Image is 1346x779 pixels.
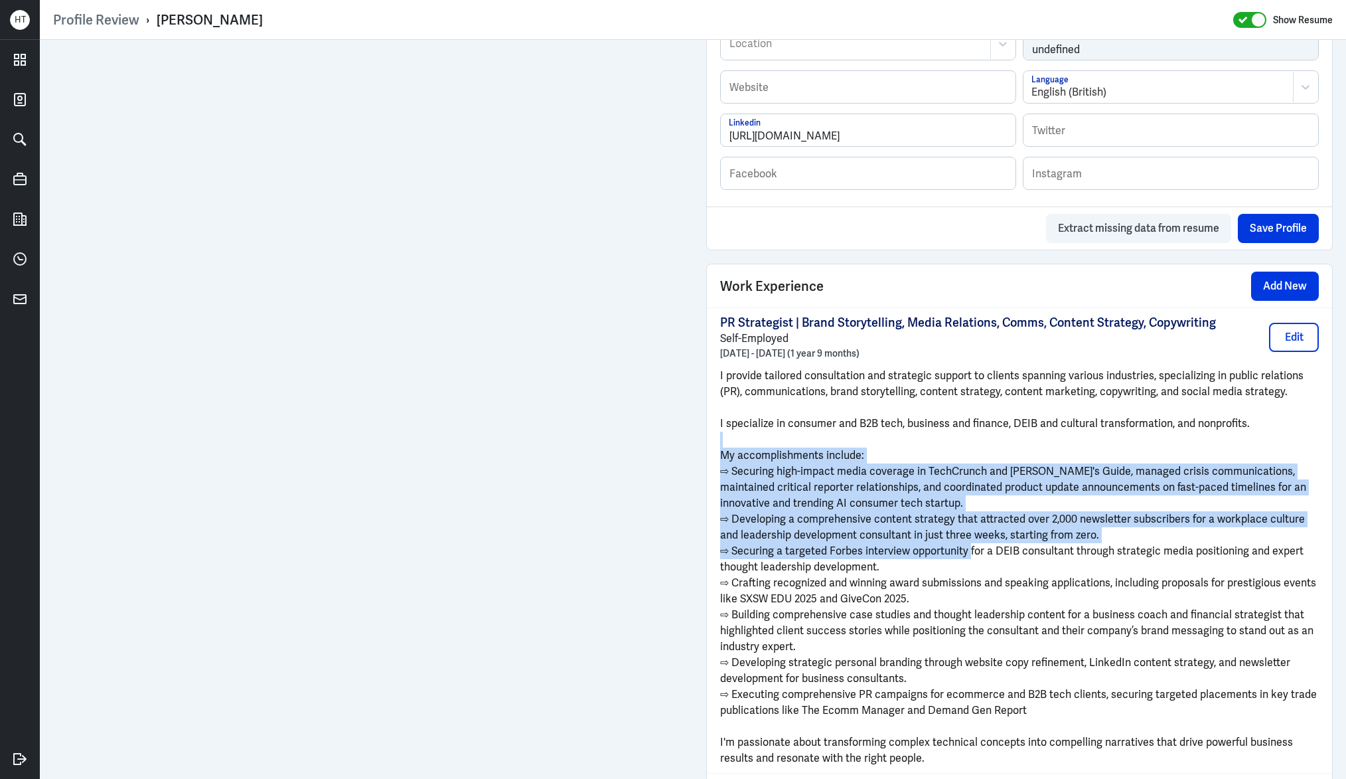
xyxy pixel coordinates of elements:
a: Profile Review [53,11,139,29]
span: ⇨ Developing a comprehensive content strategy that attracted over 2,000 newsletter subscribers fo... [720,512,1305,542]
p: › [139,11,157,29]
button: Edit [1269,323,1319,352]
label: Show Resume [1273,11,1333,29]
div: [PERSON_NAME] [157,11,263,29]
input: Linkedin [721,114,1015,146]
iframe: https://ppcdn.hiredigital.com/register/dd635cb2/resumes/549836559/Joy_Wang_Resume_2025_Content_Ma... [53,53,680,766]
input: Facebook [721,157,1015,189]
p: Self-Employed [720,331,1216,347]
p: PR Strategist | Brand Storytelling, Media Relations, Comms, Content Strategy, Copywriting [720,315,1216,331]
input: Last IP Location [1023,28,1318,60]
button: Extract missing data from resume [1046,214,1231,243]
span: ⇨ Developing strategic personal branding through website copy refinement, LinkedIn content strate... [720,655,1290,685]
span: ⇨ Crafting recognized and winning award submissions and speaking applications, including proposal... [720,576,1316,606]
span: ⇨ Securing a targeted Forbes interview opportunity for a DEIB consultant through strategic media ... [720,544,1304,574]
span: My accomplishments include: [720,448,864,462]
input: Instagram [1023,157,1318,189]
button: Save Profile [1238,214,1319,243]
div: H T [10,10,30,30]
input: Twitter [1023,114,1318,146]
span: ⇨ Securing high-impact media coverage in TechCrunch and [PERSON_NAME]'s Guide, managed crisis com... [720,464,1306,510]
span: ⇨ Building comprehensive case studies and thought leadership content for a business coach and fin... [720,608,1313,653]
span: I specialize in consumer and B2B tech, business and finance, DEIB and cultural transformation, an... [720,416,1250,430]
span: I'm passionate about transforming complex technical concepts into compelling narratives that driv... [720,735,1293,765]
input: Website [721,71,1015,103]
span: ⇨ Executing comprehensive PR campaigns for ecommerce and B2B tech clients, securing targeted plac... [720,687,1317,717]
button: Add New [1251,272,1319,301]
span: Work Experience [720,276,824,296]
p: [DATE] - [DATE] (1 year 9 months) [720,347,1216,360]
span: I provide tailored consultation and strategic support to clients spanning various industries, spe... [720,369,1304,398]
